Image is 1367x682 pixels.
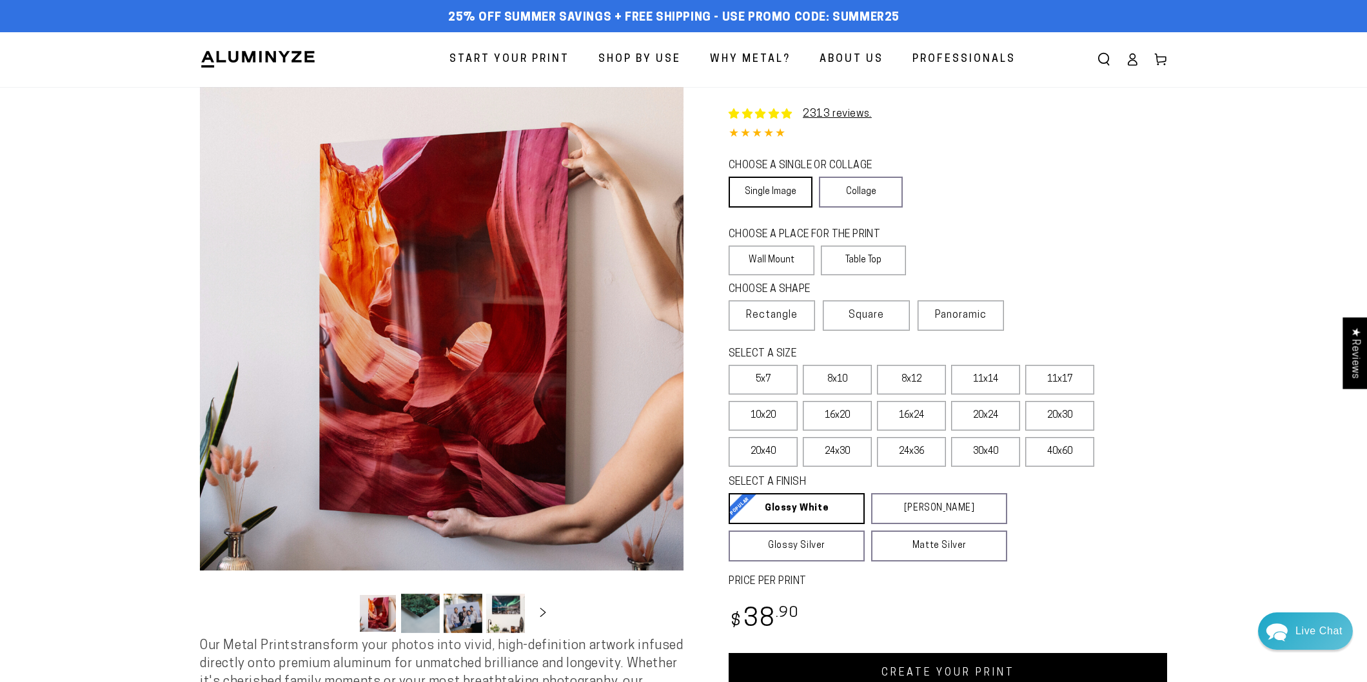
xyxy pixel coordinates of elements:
[810,43,893,77] a: About Us
[871,493,1007,524] a: [PERSON_NAME]
[877,401,946,431] label: 16x24
[803,365,872,395] label: 8x10
[729,246,814,275] label: Wall Mount
[729,106,872,122] a: 2313 reviews.
[935,310,987,320] span: Panoramic
[359,594,397,633] button: Load image 1 in gallery view
[440,43,579,77] a: Start Your Print
[729,493,865,524] a: Glossy White
[444,594,482,633] button: Load image 3 in gallery view
[803,401,872,431] label: 16x20
[200,87,683,637] media-gallery: Gallery Viewer
[1342,317,1367,389] div: Click to open Judge.me floating reviews tab
[819,177,903,208] a: Collage
[877,437,946,467] label: 24x36
[529,599,557,627] button: Slide right
[729,365,798,395] label: 5x7
[1090,45,1118,73] summary: Search our site
[700,43,800,77] a: Why Metal?
[877,365,946,395] label: 8x12
[729,282,896,297] legend: CHOOSE A SHAPE
[729,607,799,632] bdi: 38
[803,437,872,467] label: 24x30
[729,437,798,467] label: 20x40
[849,307,884,323] span: Square
[951,365,1020,395] label: 11x14
[589,43,691,77] a: Shop By Use
[598,50,681,69] span: Shop By Use
[776,606,799,621] sup: .90
[731,613,742,630] span: $
[729,531,865,561] a: Glossy Silver
[449,50,569,69] span: Start Your Print
[448,11,900,25] span: 25% off Summer Savings + Free Shipping - Use Promo Code: SUMMER25
[1025,401,1094,431] label: 20x30
[912,50,1016,69] span: Professionals
[821,246,907,275] label: Table Top
[729,177,812,208] a: Single Image
[746,307,798,323] span: Rectangle
[1025,437,1094,467] label: 40x60
[729,574,1167,589] label: PRICE PER PRINT
[729,159,891,173] legend: CHOOSE A SINGLE OR COLLAGE
[820,50,883,69] span: About Us
[951,401,1020,431] label: 20x24
[729,401,798,431] label: 10x20
[729,475,976,490] legend: SELECT A FINISH
[326,599,355,627] button: Slide left
[729,347,987,362] legend: SELECT A SIZE
[486,594,525,633] button: Load image 4 in gallery view
[1025,365,1094,395] label: 11x17
[200,50,316,69] img: Aluminyze
[903,43,1025,77] a: Professionals
[871,531,1007,561] a: Matte Silver
[710,50,791,69] span: Why Metal?
[1295,612,1342,650] div: Contact Us Directly
[803,109,872,119] a: 2313 reviews.
[1258,612,1353,650] div: Chat widget toggle
[729,228,894,242] legend: CHOOSE A PLACE FOR THE PRINT
[951,437,1020,467] label: 30x40
[401,594,440,633] button: Load image 2 in gallery view
[729,125,1167,144] div: 4.85 out of 5.0 stars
